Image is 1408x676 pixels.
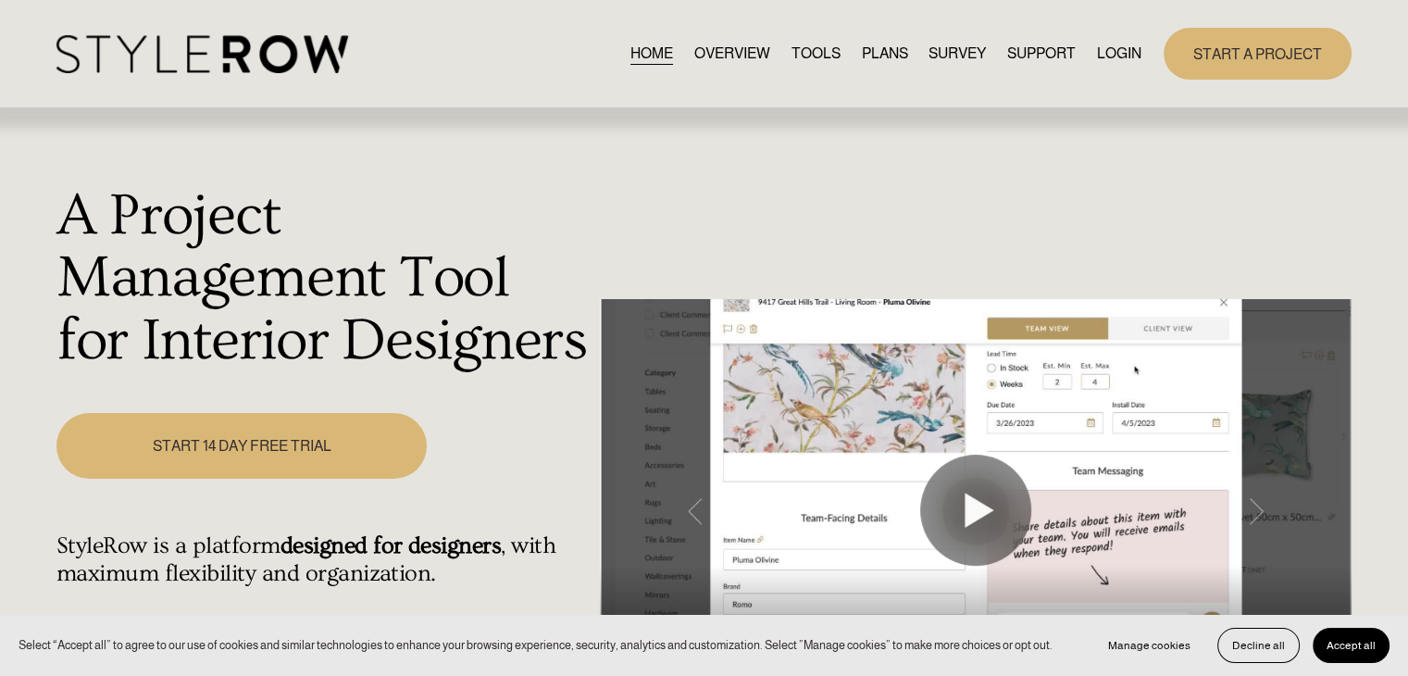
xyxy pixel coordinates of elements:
button: Decline all [1217,628,1300,663]
a: PLANS [861,41,907,66]
a: START 14 DAY FREE TRIAL [56,413,427,479]
span: Accept all [1327,639,1376,652]
button: Manage cookies [1094,628,1204,663]
a: START A PROJECT [1164,28,1352,79]
strong: designed for designers [280,532,502,559]
button: Accept all [1313,628,1389,663]
span: SUPPORT [1007,43,1076,65]
span: Decline all [1232,639,1285,652]
h4: StyleRow is a platform , with maximum flexibility and organization. [56,532,591,588]
button: Play [920,455,1031,566]
img: StyleRow [56,35,348,73]
a: OVERVIEW [694,41,770,66]
a: LOGIN [1097,41,1141,66]
a: TOOLS [791,41,841,66]
p: Select “Accept all” to agree to our use of cookies and similar technologies to enhance your brows... [19,636,1053,654]
a: folder dropdown [1007,41,1076,66]
a: HOME [630,41,673,66]
h1: A Project Management Tool for Interior Designers [56,185,591,373]
span: Manage cookies [1108,639,1190,652]
a: SURVEY [928,41,986,66]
